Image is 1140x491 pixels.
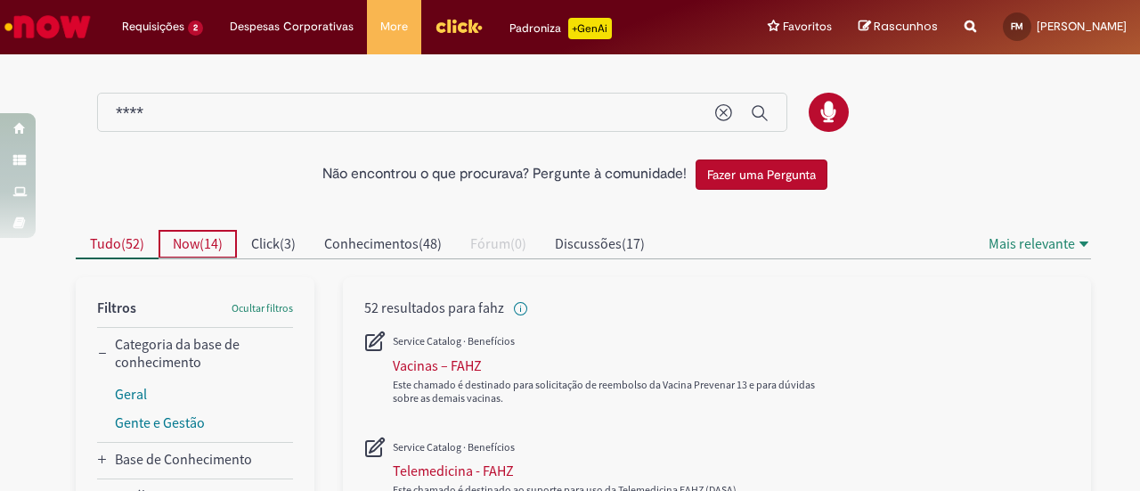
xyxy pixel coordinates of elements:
[230,18,354,36] span: Despesas Corporativas
[322,167,687,183] h2: Não encontrou o que procurava? Pergunte à comunidade!
[435,12,483,39] img: click_logo_yellow_360x200.png
[122,18,184,36] span: Requisições
[783,18,832,36] span: Favoritos
[1011,20,1023,32] span: FM
[696,160,827,190] button: Fazer uma Pergunta
[874,18,938,35] span: Rascunhos
[568,18,612,39] p: +GenAi
[188,20,203,36] span: 2
[2,9,94,45] img: ServiceNow
[1037,19,1127,34] span: [PERSON_NAME]
[509,18,612,39] div: Padroniza
[859,19,938,36] a: Rascunhos
[380,18,408,36] span: More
